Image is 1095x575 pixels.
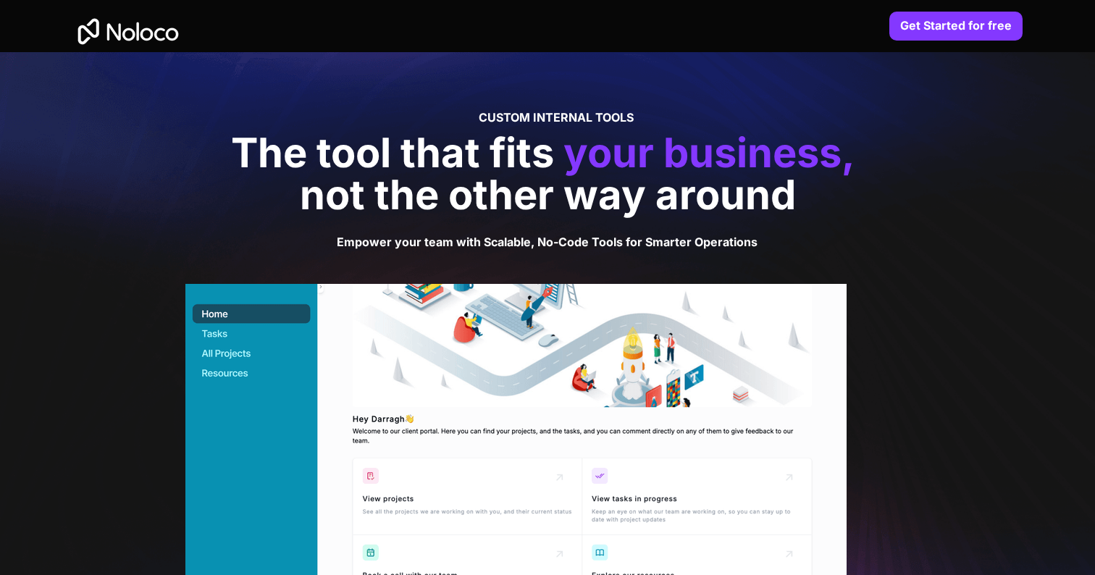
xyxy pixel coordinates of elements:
strong: Empower your team with Scalable, No-Code Tools for Smarter Operations [337,235,758,249]
a: Get Started for free [889,12,1023,41]
span: CUSTOM INTERNAL TOOLS [479,110,634,125]
span: not the other way around [300,170,796,219]
span: your business, [563,128,855,177]
span: The tool that fits [231,128,554,177]
strong: Get Started for free [900,18,1012,33]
